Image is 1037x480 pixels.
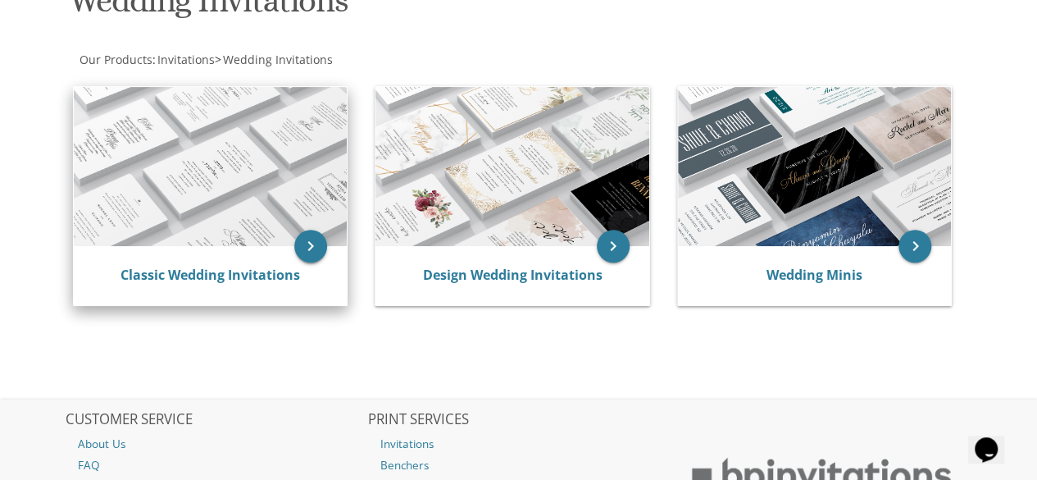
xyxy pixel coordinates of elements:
[78,52,152,67] a: Our Products
[766,266,862,284] a: Wedding Minis
[66,455,366,476] a: FAQ
[375,87,649,247] img: Design Wedding Invitations
[156,52,215,67] a: Invitations
[423,266,603,284] a: Design Wedding Invitations
[968,414,1021,464] iframe: chat widget
[368,433,669,455] a: Invitations
[66,433,366,455] a: About Us
[678,87,952,247] img: Wedding Minis
[898,230,931,263] a: keyboard_arrow_right
[221,52,333,67] a: Wedding Invitations
[121,266,300,284] a: Classic Wedding Invitations
[368,412,669,428] h2: PRINT SERVICES
[223,52,333,67] span: Wedding Invitations
[66,52,519,68] div: :
[157,52,215,67] span: Invitations
[597,230,630,263] a: keyboard_arrow_right
[294,230,327,263] a: keyboard_arrow_right
[215,52,333,67] span: >
[74,87,348,247] img: Classic Wedding Invitations
[66,412,366,428] h2: CUSTOMER SERVICE
[368,455,669,476] a: Benchers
